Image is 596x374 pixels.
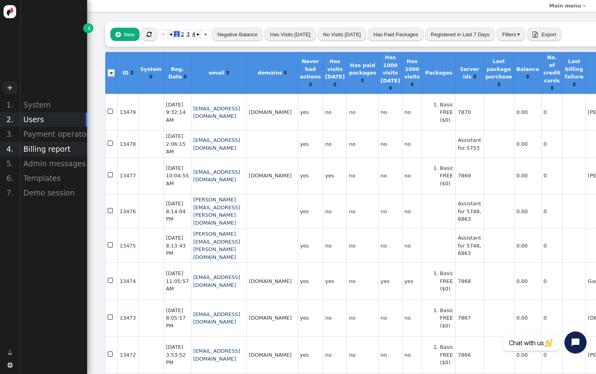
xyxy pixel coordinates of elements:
span: [DATE] 10:04:55 AM [166,165,189,186]
button: Filters [497,28,525,41]
button: Has Visits [DATE] [264,28,316,41]
td: no [402,228,422,262]
span: 3 [185,31,191,37]
td: 0.00 [514,300,541,337]
td: no [346,300,378,337]
a: 13476 [119,208,136,214]
td: 7866 [455,336,483,373]
li: Basic FREE ($0) [440,270,453,293]
span:  [108,350,114,359]
span: Export [541,32,556,37]
a:  [389,85,392,91]
td: 7868 [455,262,483,300]
span:  [108,170,114,180]
li: Basic FREE ($0) [440,164,453,188]
button:  [141,28,157,41]
span: [DATE] 3:53:52 PM [166,344,186,365]
td: 0 [541,228,562,262]
span: 4 [191,31,196,37]
b: No. of credit cards [544,54,561,84]
a: » [201,30,210,39]
a: 13477 [119,173,136,179]
td: no [402,157,422,194]
td: 7867 [455,300,483,337]
span:  [147,32,152,37]
div: Billing report [20,142,87,156]
a:  [526,74,529,80]
td: no [346,336,378,373]
td: 0 [541,130,562,157]
td: Assistant for 5753 [455,130,483,157]
td: 7869 [455,157,483,194]
td: no [323,336,346,373]
a: 13474 [119,278,136,284]
td: Assistant for 5748, 6863 [455,228,483,262]
span:  [108,313,114,322]
span: [DATE] 2:06:15 AM [166,133,186,154]
a: [PERSON_NAME][EMAIL_ADDRESS][PERSON_NAME][DOMAIN_NAME] [193,231,240,260]
a:  [473,74,476,80]
td: 0 [541,262,562,300]
div: Payment operators [20,127,87,141]
button: Has Paid Packages [368,28,423,41]
span: Click to sort [411,82,413,87]
td: 0.00 [514,194,541,228]
td: no [323,228,346,262]
b: Last billing failure [565,58,584,80]
td: no [378,336,402,373]
td: 0 [541,336,562,373]
td: yes [298,194,323,228]
a: ◂ [168,30,174,39]
span:  [583,3,586,8]
li: Basic FREE ($0) [440,343,453,367]
span: Click to sort [361,78,364,83]
td: 0.00 [514,94,541,131]
b: Has visits [DATE] [325,58,345,80]
li: Basic FREE ($0) [440,101,453,124]
a:  [149,74,152,80]
div: Admin messages [20,156,87,171]
span: Click to sort [497,82,500,87]
td: no [378,94,402,131]
a: 13473 [119,315,136,321]
td: Assistant for 5748, 6863 [455,194,483,228]
div: Templates [20,171,87,186]
span: 13478 [119,141,136,147]
b: email [209,70,224,76]
td: [DOMAIN_NAME] [246,336,298,373]
td: 0.00 [514,157,541,194]
span: 13472 [119,352,136,358]
span: [DATE] 9:32:14 AM [166,102,186,123]
span: 1 [174,31,179,37]
td: yes [402,262,422,300]
span: Click to sort [184,74,186,79]
td: no [323,94,346,131]
td: [DOMAIN_NAME] [246,94,298,131]
b: Last package purchase [486,58,512,80]
a:  [333,82,336,87]
a: [EMAIL_ADDRESS][DOMAIN_NAME] [193,348,240,362]
a: [EMAIL_ADDRESS][DOMAIN_NAME] [193,106,240,119]
a: 13475 [119,243,136,249]
span: Click to sort [389,86,392,91]
b: ID [122,70,129,76]
b: Main menu [549,3,581,9]
td: no [346,94,378,131]
td: 0.00 [514,130,541,157]
td: no [402,300,422,337]
td: [DOMAIN_NAME] [246,300,298,337]
td: 0.00 [514,228,541,262]
span:  [7,363,13,368]
a:  [83,23,93,33]
span: 2 [180,31,185,37]
td: yes [298,157,323,194]
td: yes [323,262,346,300]
a:  [551,85,553,91]
td: 7870 [455,94,483,131]
b: domains [258,70,282,76]
td: yes [298,130,323,157]
td: 0.00 [514,262,541,300]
